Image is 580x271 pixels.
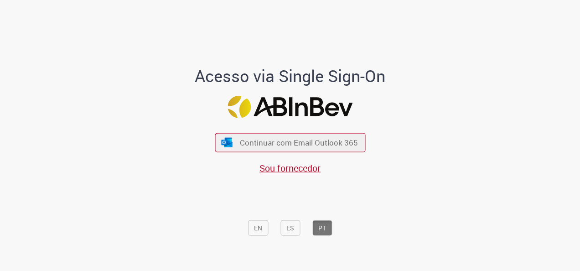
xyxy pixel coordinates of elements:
[228,96,352,118] img: Logo ABInBev
[215,133,365,152] button: ícone Azure/Microsoft 360 Continuar com Email Outlook 365
[259,162,321,174] a: Sou fornecedor
[312,220,332,235] button: PT
[280,220,300,235] button: ES
[248,220,268,235] button: EN
[240,137,358,148] span: Continuar com Email Outlook 365
[221,137,233,147] img: ícone Azure/Microsoft 360
[164,67,417,85] h1: Acesso via Single Sign-On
